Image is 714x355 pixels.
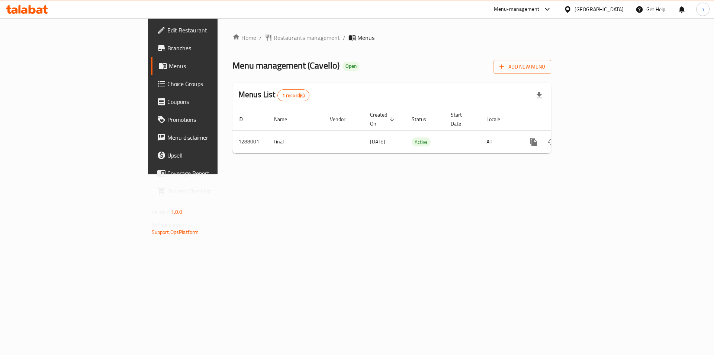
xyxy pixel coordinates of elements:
[274,33,340,42] span: Restaurants management
[152,207,170,217] span: Version:
[167,97,261,106] span: Coupons
[167,79,261,88] span: Choice Groups
[151,111,267,129] a: Promotions
[412,138,431,146] span: Active
[530,86,548,104] div: Export file
[343,33,345,42] li: /
[151,57,267,75] a: Menus
[151,39,267,57] a: Branches
[575,5,624,13] div: [GEOGRAPHIC_DATA]
[151,164,267,182] a: Coverage Report
[274,115,297,124] span: Name
[151,75,267,93] a: Choice Groups
[277,89,310,101] div: Total records count
[151,129,267,146] a: Menu disclaimer
[152,227,199,237] a: Support.OpsPlatform
[451,110,472,128] span: Start Date
[265,33,340,42] a: Restaurants management
[370,110,397,128] span: Created On
[232,57,340,74] span: Menu management ( Cavello )
[445,130,480,153] td: -
[342,63,360,69] span: Open
[171,207,183,217] span: 1.0.0
[268,130,324,153] td: final
[486,115,510,124] span: Locale
[357,33,374,42] span: Menus
[151,21,267,39] a: Edit Restaurant
[167,187,261,196] span: Grocery Checklist
[167,26,261,35] span: Edit Restaurant
[151,182,267,200] a: Grocery Checklist
[167,44,261,53] span: Branches
[278,92,309,99] span: 1 record(s)
[238,89,309,101] h2: Menus List
[330,115,355,124] span: Vendor
[238,115,253,124] span: ID
[167,151,261,160] span: Upsell
[169,61,261,70] span: Menus
[167,133,261,142] span: Menu disclaimer
[493,60,551,74] button: Add New Menu
[151,93,267,111] a: Coupons
[342,62,360,71] div: Open
[543,133,560,151] button: Change Status
[412,137,431,146] div: Active
[151,146,267,164] a: Upsell
[412,115,436,124] span: Status
[167,115,261,124] span: Promotions
[480,130,519,153] td: All
[152,220,186,229] span: Get support on:
[494,5,540,14] div: Menu-management
[701,5,704,13] span: n
[519,108,602,131] th: Actions
[499,62,545,72] span: Add New Menu
[167,169,261,178] span: Coverage Report
[370,137,385,146] span: [DATE]
[232,108,602,153] table: enhanced table
[525,133,543,151] button: more
[232,33,551,42] nav: breadcrumb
